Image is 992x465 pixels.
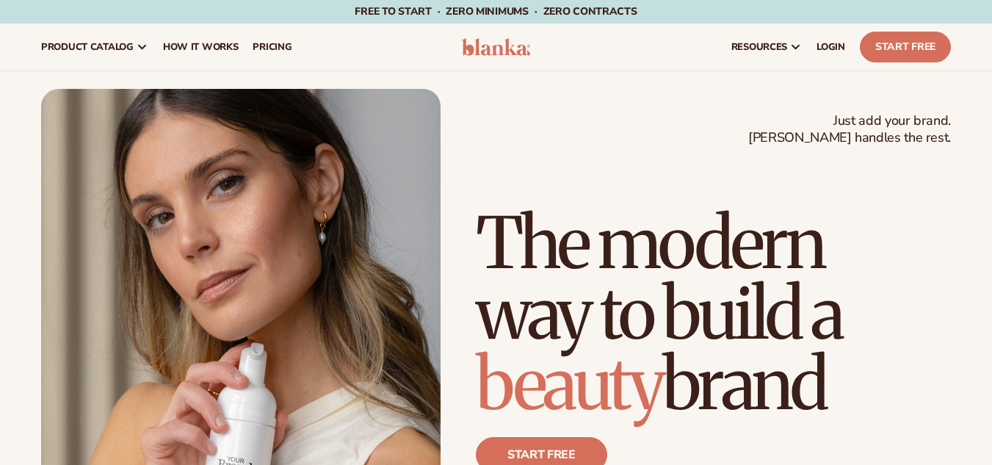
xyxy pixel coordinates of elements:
[476,208,951,419] h1: The modern way to build a brand
[731,41,787,53] span: resources
[476,340,662,428] span: beauty
[41,41,134,53] span: product catalog
[809,24,852,71] a: LOGIN
[860,32,951,62] a: Start Free
[253,41,292,53] span: pricing
[34,24,156,71] a: product catalog
[355,4,637,18] span: Free to start · ZERO minimums · ZERO contracts
[156,24,246,71] a: How It Works
[817,41,845,53] span: LOGIN
[462,38,531,56] img: logo
[163,41,239,53] span: How It Works
[748,112,951,147] span: Just add your brand. [PERSON_NAME] handles the rest.
[724,24,809,71] a: resources
[245,24,299,71] a: pricing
